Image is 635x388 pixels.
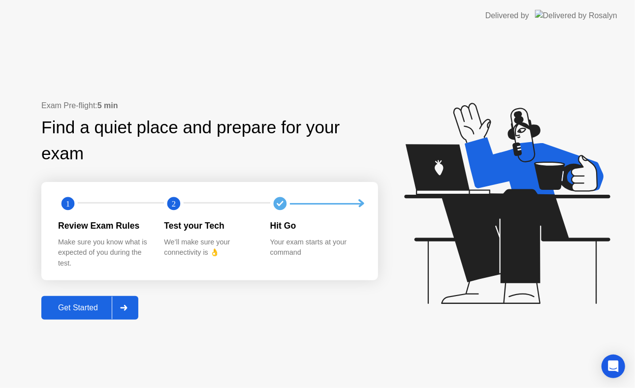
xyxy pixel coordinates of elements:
div: Make sure you know what is expected of you during the test. [58,237,148,269]
div: Hit Go [270,219,360,232]
div: Review Exam Rules [58,219,148,232]
text: 1 [66,199,70,209]
img: Delivered by Rosalyn [535,10,617,21]
div: Test your Tech [164,219,254,232]
div: We’ll make sure your connectivity is 👌 [164,237,254,258]
div: Delivered by [485,10,529,22]
text: 2 [172,199,176,209]
div: Find a quiet place and prepare for your exam [41,115,378,167]
div: Open Intercom Messenger [602,355,625,378]
div: Exam Pre-flight: [41,100,378,112]
div: Get Started [44,303,112,312]
button: Get Started [41,296,138,320]
div: Your exam starts at your command [270,237,360,258]
b: 5 min [97,101,118,110]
